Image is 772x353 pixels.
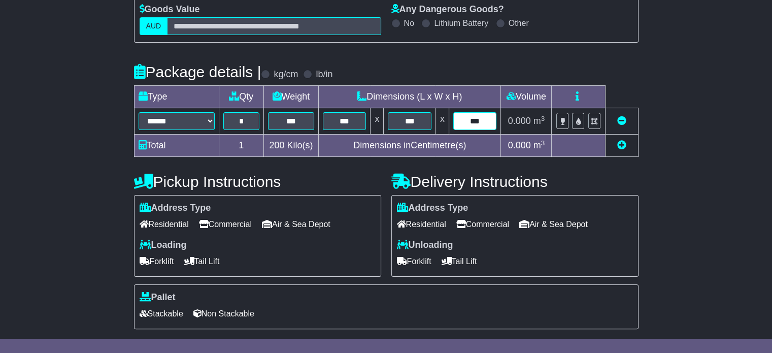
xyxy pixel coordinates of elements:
td: x [371,108,384,135]
label: Any Dangerous Goods? [391,4,504,15]
sup: 3 [541,139,545,147]
h4: Delivery Instructions [391,173,639,190]
label: AUD [140,17,168,35]
span: Stackable [140,306,183,322]
span: 0.000 [508,140,531,150]
label: Other [509,18,529,28]
td: Type [134,86,219,108]
h4: Pickup Instructions [134,173,381,190]
td: Dimensions in Centimetre(s) [318,135,500,157]
label: Unloading [397,240,453,251]
label: Address Type [397,203,468,214]
span: Forklift [140,253,174,269]
span: Commercial [456,216,509,232]
span: m [533,116,545,126]
span: 200 [269,140,284,150]
span: Residential [397,216,446,232]
span: Forklift [397,253,431,269]
label: lb/in [316,69,332,80]
label: Goods Value [140,4,200,15]
td: Weight [263,86,318,108]
td: Kilo(s) [263,135,318,157]
a: Add new item [617,140,626,150]
td: x [435,108,449,135]
td: Dimensions (L x W x H) [318,86,500,108]
td: Total [134,135,219,157]
label: Address Type [140,203,211,214]
span: 0.000 [508,116,531,126]
label: Pallet [140,292,176,303]
label: No [404,18,414,28]
span: Tail Lift [184,253,220,269]
span: m [533,140,545,150]
label: Loading [140,240,187,251]
span: Residential [140,216,189,232]
span: Air & Sea Depot [519,216,588,232]
label: kg/cm [274,69,298,80]
span: Non Stackable [193,306,254,322]
span: Commercial [199,216,252,232]
span: Air & Sea Depot [262,216,330,232]
a: Remove this item [617,116,626,126]
td: Volume [501,86,552,108]
h4: Package details | [134,63,261,80]
td: Qty [219,86,263,108]
label: Lithium Battery [434,18,488,28]
td: 1 [219,135,263,157]
span: Tail Lift [442,253,477,269]
sup: 3 [541,115,545,122]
